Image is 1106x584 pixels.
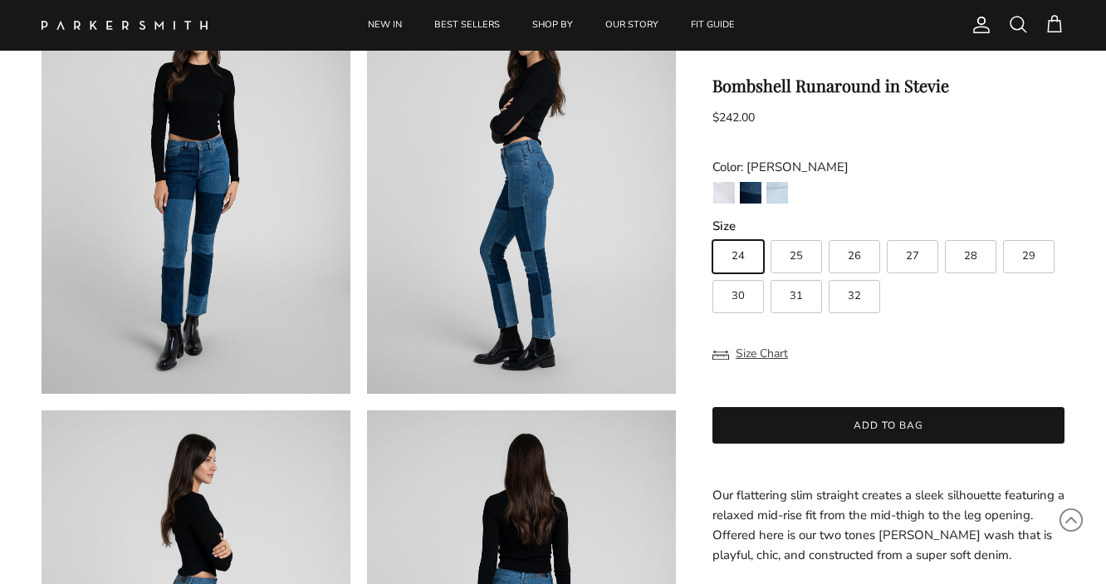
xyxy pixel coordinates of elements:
a: Stevie [739,181,762,209]
span: 25 [790,251,803,262]
span: 26 [848,251,861,262]
span: 29 [1022,251,1035,262]
span: Our flattering slim straight creates a sleek silhouette featuring a relaxed mid-rise fit from the... [712,487,1064,563]
button: Add to bag [712,407,1064,444]
a: Account [965,15,991,35]
a: Eternal White [712,181,736,209]
legend: Size [712,218,736,235]
span: $242.00 [712,110,755,125]
button: Size Chart [712,338,788,370]
span: 27 [906,251,919,262]
span: 24 [732,251,745,262]
span: 30 [732,291,745,302]
h1: Bombshell Runaround in Stevie [712,76,1064,96]
img: Riviera [766,182,788,204]
span: 32 [848,291,861,302]
span: 31 [790,291,803,302]
img: Stevie [740,182,761,204]
span: 28 [964,251,977,262]
img: Eternal White [713,182,735,204]
svg: Scroll to Top [1059,508,1084,532]
div: Color: [PERSON_NAME] [712,157,1064,177]
img: Parker Smith [42,21,208,30]
a: Riviera [766,181,789,209]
